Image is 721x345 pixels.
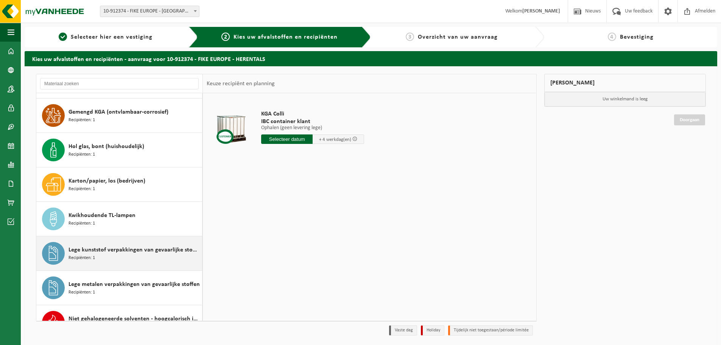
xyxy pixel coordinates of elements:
span: 2 [221,33,230,41]
span: Hol glas, bont (huishoudelijk) [69,142,144,151]
div: [PERSON_NAME] [544,74,706,92]
button: Niet gehalogeneerde solventen - hoogcalorisch in kleinverpakking [36,305,202,340]
span: Recipiënten: 1 [69,186,95,193]
button: Lege metalen verpakkingen van gevaarlijke stoffen Recipiënten: 1 [36,271,202,305]
a: 1Selecteer hier een vestiging [28,33,183,42]
li: Tijdelijk niet toegestaan/période limitée [448,325,533,336]
strong: [PERSON_NAME] [522,8,560,14]
button: Lege kunststof verpakkingen van gevaarlijke stoffen Recipiënten: 1 [36,236,202,271]
span: 1 [59,33,67,41]
span: Kwikhoudende TL-lampen [69,211,135,220]
span: + 4 werkdag(en) [319,137,351,142]
li: Vaste dag [389,325,417,336]
span: Recipiënten: 1 [69,117,95,124]
span: Gemengd KGA (ontvlambaar-corrosief) [69,108,168,117]
span: Niet gehalogeneerde solventen - hoogcalorisch in kleinverpakking [69,314,200,323]
span: Overzicht van uw aanvraag [418,34,498,40]
span: 3 [406,33,414,41]
p: Ophalen (geen levering lege) [261,125,364,131]
h2: Kies uw afvalstoffen en recipiënten - aanvraag voor 10-912374 - FIKE EUROPE - HERENTALS [25,51,717,66]
span: Lege kunststof verpakkingen van gevaarlijke stoffen [69,245,200,254]
span: Kies uw afvalstoffen en recipiënten [234,34,338,40]
input: Materiaal zoeken [40,78,199,89]
span: 10-912374 - FIKE EUROPE - HERENTALS [100,6,199,17]
input: Selecteer datum [261,134,313,144]
span: 10-912374 - FIKE EUROPE - HERENTALS [100,6,199,17]
span: IBC container klant [261,118,364,125]
span: Selecteer hier een vestiging [71,34,153,40]
span: Karton/papier, los (bedrijven) [69,176,145,186]
p: Uw winkelmand is leeg [545,92,706,106]
span: Recipiënten: 1 [69,220,95,227]
button: Kwikhoudende TL-lampen Recipiënten: 1 [36,202,202,236]
span: KGA Colli [261,110,364,118]
span: Recipiënten: 1 [69,289,95,296]
span: 4 [608,33,616,41]
span: Recipiënten: 1 [69,254,95,262]
span: Lege metalen verpakkingen van gevaarlijke stoffen [69,280,200,289]
li: Holiday [421,325,444,336]
button: Gemengd KGA (ontvlambaar-corrosief) Recipiënten: 1 [36,98,202,133]
a: Doorgaan [674,114,705,125]
span: Recipiënten: 1 [69,151,95,158]
button: Hol glas, bont (huishoudelijk) Recipiënten: 1 [36,133,202,167]
span: Bevestiging [620,34,654,40]
div: Keuze recipiënt en planning [203,74,279,93]
button: Karton/papier, los (bedrijven) Recipiënten: 1 [36,167,202,202]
